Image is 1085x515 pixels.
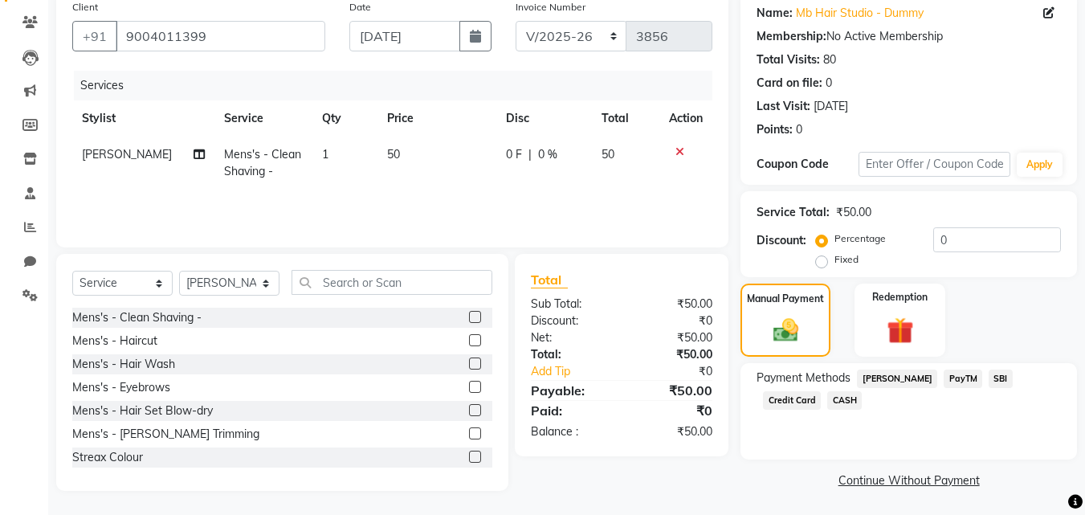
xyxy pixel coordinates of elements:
div: Sub Total: [519,296,622,313]
span: Mens's - Clean Shaving - [224,147,301,178]
div: Total: [519,346,622,363]
div: Payable: [519,381,622,400]
div: ₹50.00 [622,423,724,440]
input: Enter Offer / Coupon Code [859,152,1010,177]
div: Balance : [519,423,622,440]
div: 0 [826,75,832,92]
div: ₹0 [622,401,724,420]
div: Mens's - Eyebrows [72,379,170,396]
div: Discount: [757,232,806,249]
label: Percentage [834,231,886,246]
a: Add Tip [519,363,638,380]
div: Service Total: [757,204,830,221]
a: Mb Hair Studio - Dummy [796,5,924,22]
div: Points: [757,121,793,138]
div: No Active Membership [757,28,1061,45]
div: Card on file: [757,75,822,92]
div: [DATE] [814,98,848,115]
span: SBI [989,370,1013,388]
div: Discount: [519,313,622,329]
span: 50 [387,147,400,161]
div: 0 [796,121,802,138]
button: Apply [1017,153,1063,177]
span: 50 [602,147,614,161]
span: Credit Card [763,391,821,410]
div: Net: [519,329,622,346]
span: 0 % [538,146,557,163]
th: Total [592,100,660,137]
div: Total Visits: [757,51,820,68]
input: Search or Scan [292,270,492,295]
div: Mens's - Clean Shaving - [72,309,202,326]
span: Total [531,272,568,288]
th: Qty [312,100,377,137]
div: Name: [757,5,793,22]
div: Membership: [757,28,826,45]
label: Redemption [872,290,928,305]
div: ₹0 [622,313,724,329]
button: +91 [72,21,117,51]
div: Coupon Code [757,156,858,173]
th: Stylist [72,100,214,137]
img: _gift.svg [879,314,922,347]
span: PayTM [944,370,982,388]
div: Mens's - Haircut [72,333,157,349]
img: _cash.svg [765,316,806,345]
th: Price [377,100,496,137]
span: [PERSON_NAME] [82,147,172,161]
span: Payment Methods [757,370,850,386]
div: 80 [823,51,836,68]
input: Search by Name/Mobile/Email/Code [116,21,325,51]
span: CASH [827,391,862,410]
div: ₹0 [639,363,725,380]
div: Mens's - [PERSON_NAME] Trimming [72,426,259,443]
span: 0 F [506,146,522,163]
div: ₹50.00 [836,204,871,221]
div: ₹50.00 [622,296,724,313]
div: ₹50.00 [622,381,724,400]
span: [PERSON_NAME] [857,370,937,388]
th: Disc [496,100,592,137]
div: Streax Colour [72,449,143,466]
div: Services [74,71,724,100]
label: Manual Payment [747,292,824,306]
div: Last Visit: [757,98,810,115]
th: Service [214,100,312,137]
div: Mens's - Hair Set Blow-dry [72,403,213,419]
span: 1 [322,147,328,161]
div: Mens's - Hair Wash [72,356,175,373]
div: Paid: [519,401,622,420]
div: ₹50.00 [622,329,724,346]
th: Action [659,100,712,137]
a: Continue Without Payment [744,472,1074,489]
div: ₹50.00 [622,346,724,363]
span: | [528,146,532,163]
label: Fixed [834,252,859,267]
